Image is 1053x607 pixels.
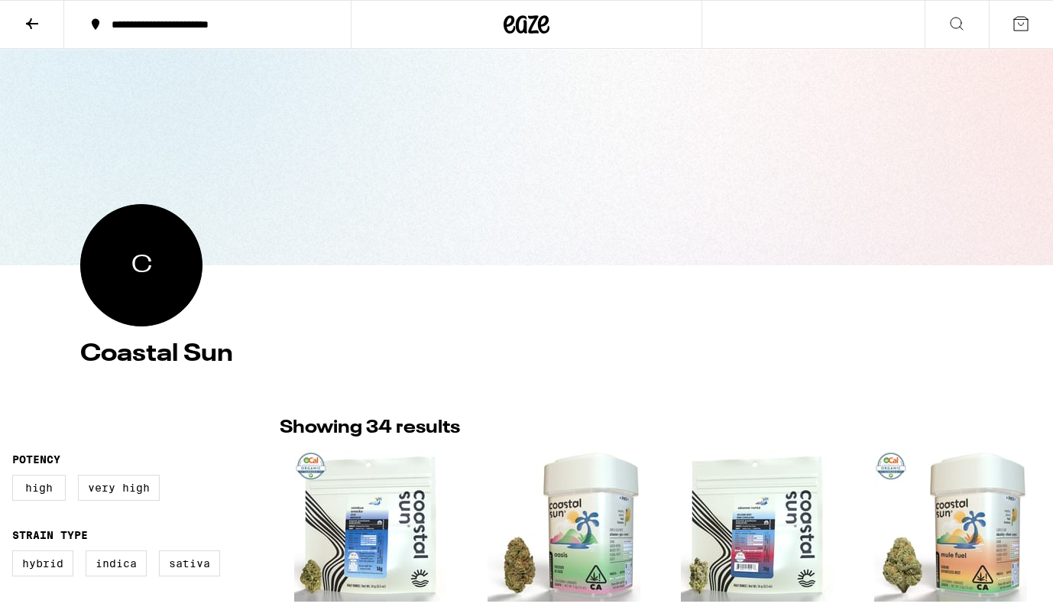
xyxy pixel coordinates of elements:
img: Coastal Sun - Oasis - 3.5g [488,449,640,602]
label: Indica [86,550,147,576]
img: Coastal Sun - Mule Fuel - 3.5g [874,449,1027,602]
label: Hybrid [12,550,73,576]
legend: Potency [12,453,60,466]
label: Sativa [159,550,220,576]
img: Coastal Sun - Obama Runtz - 14g [681,449,834,602]
span: Coastal Sun [131,248,152,282]
label: High [12,475,66,501]
p: Showing 34 results [280,415,460,441]
label: Very High [78,475,160,501]
legend: Strain Type [12,529,88,541]
img: Coastal Sun - Nimbus Snacks - 14g [294,449,447,602]
h4: Coastal Sun [80,342,973,366]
